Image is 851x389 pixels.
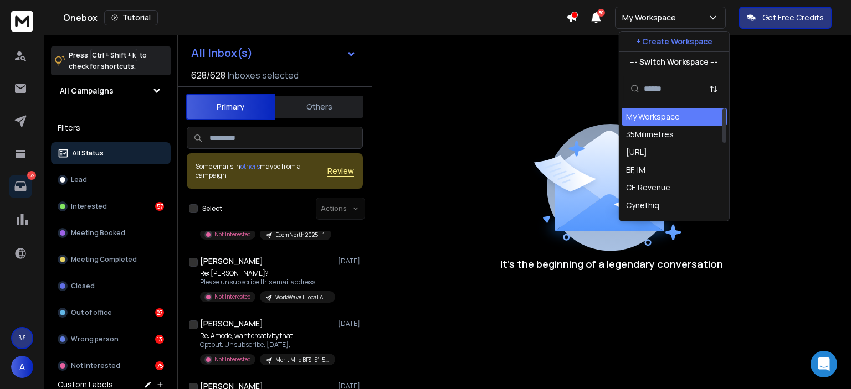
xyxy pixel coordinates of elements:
[71,175,87,184] p: Lead
[200,269,333,278] p: Re: [PERSON_NAME]?
[200,318,263,329] h1: [PERSON_NAME]
[200,256,263,267] h1: [PERSON_NAME]
[191,69,225,82] span: 628 / 628
[63,10,566,25] div: Onebox
[275,356,329,364] p: Merit Mile BFSI 51-50, [GEOGRAPHIC_DATA]
[636,36,712,47] p: + Create Workspace
[626,164,645,175] div: BF, IM
[9,175,32,198] a: 172
[191,48,253,59] h1: All Inbox(s)
[155,202,164,211] div: 57
[27,171,36,180] p: 172
[196,162,327,180] div: Some emails in maybe from a campaign
[11,356,33,378] button: A
[630,56,718,68] p: --- Switch Workspace ---
[626,200,659,211] div: Cynethiq
[51,120,171,136] h3: Filters
[228,69,299,82] h3: Inboxes selected
[51,355,171,377] button: Not Interested75
[71,361,120,370] p: Not Interested
[71,229,125,237] p: Meeting Booked
[275,231,325,239] p: EcomNorth 2025 - 1
[200,331,333,340] p: Re: Amede, want creativity that
[71,282,95,291] p: Closed
[739,7,832,29] button: Get Free Credits
[597,9,605,17] span: 50
[155,335,164,344] div: 13
[214,230,251,238] p: Not Interested
[51,80,171,102] button: All Campaigns
[200,340,333,349] p: Opt out. Unsubscribe. [DATE],
[626,217,671,229] div: Dial My Calls
[71,335,119,344] p: Wrong person
[327,165,354,177] button: Review
[51,195,171,217] button: Interested57
[155,361,164,370] div: 75
[762,12,824,23] p: Get Free Credits
[626,129,674,140] div: 35Milimetres
[626,111,680,122] div: My Workspace
[71,308,112,317] p: Out of office
[51,248,171,271] button: Meeting Completed
[703,78,725,100] button: Sort by Sort A-Z
[71,255,137,264] p: Meeting Completed
[214,355,251,364] p: Not Interested
[51,328,171,350] button: Wrong person13
[626,147,647,158] div: [URL]
[214,293,251,301] p: Not Interested
[338,319,363,328] p: [DATE]
[202,204,222,213] label: Select
[240,162,260,171] span: others
[200,278,333,287] p: Please unsubscribe this email address.
[51,275,171,297] button: Closed
[51,142,171,164] button: All Status
[69,50,147,72] p: Press to check for shortcuts.
[626,182,670,193] div: CE Revenue
[51,169,171,191] button: Lead
[811,351,837,377] div: Open Intercom Messenger
[500,256,723,272] p: It’s the beginning of a legendary conversation
[338,257,363,266] p: [DATE]
[622,12,680,23] p: My Workspace
[619,32,729,51] button: + Create Workspace
[275,293,329,302] p: WorkWave | Local Angle
[51,222,171,244] button: Meeting Booked
[186,94,275,120] button: Primary
[90,49,137,61] span: Ctrl + Shift + k
[182,42,365,64] button: All Inbox(s)
[72,149,104,158] p: All Status
[71,202,107,211] p: Interested
[155,308,164,317] div: 27
[51,302,171,324] button: Out of office27
[275,95,363,119] button: Others
[104,10,158,25] button: Tutorial
[60,85,114,96] h1: All Campaigns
